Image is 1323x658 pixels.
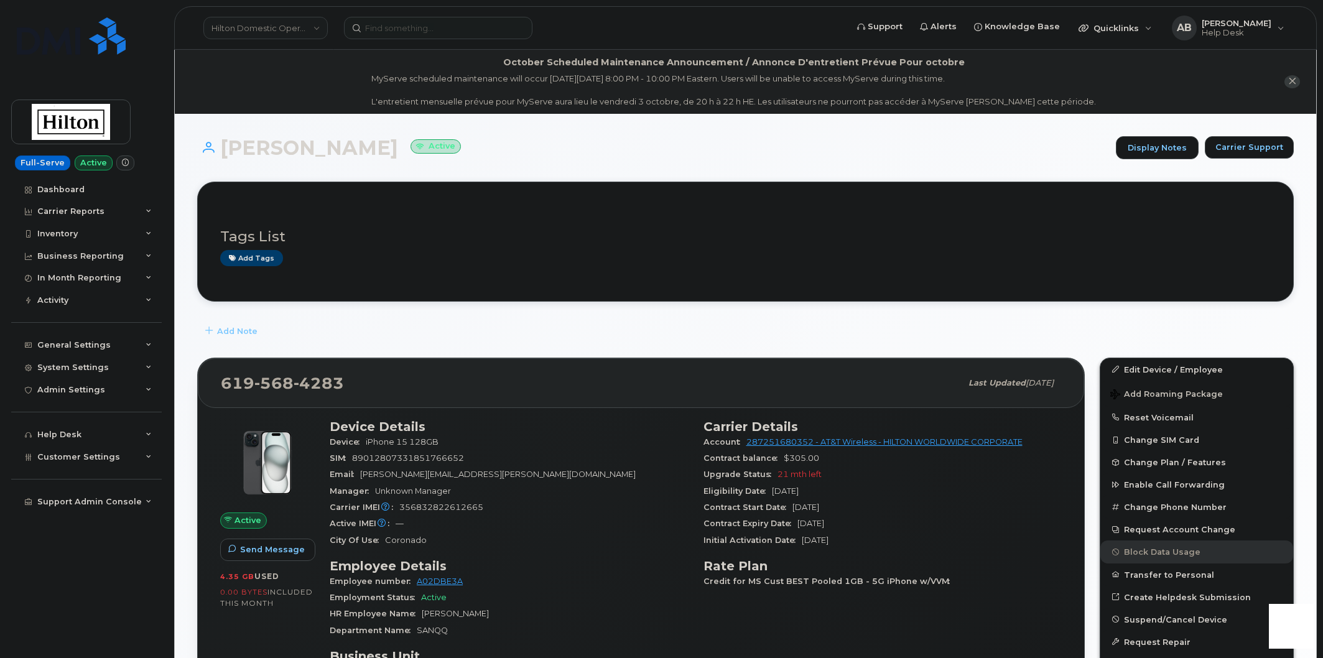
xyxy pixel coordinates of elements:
h3: Carrier Details [703,419,1062,434]
button: Change Phone Number [1100,496,1293,518]
span: [PERSON_NAME] [422,609,489,618]
h3: Device Details [330,419,689,434]
span: included this month [220,587,313,608]
button: Reset Voicemail [1100,406,1293,429]
h3: Tags List [220,229,1271,244]
a: Edit Device / Employee [1100,358,1293,381]
span: Add Note [217,325,258,337]
span: Account [703,437,746,447]
span: Carrier IMEI [330,503,399,512]
button: Change Plan / Features [1100,451,1293,473]
span: Last updated [968,378,1026,387]
span: Active [234,514,261,526]
span: Suspend/Cancel Device [1124,614,1227,624]
span: [PERSON_NAME][EMAIL_ADDRESS][PERSON_NAME][DOMAIN_NAME] [360,470,636,479]
span: Credit for MS Cust BEST Pooled 1GB - 5G iPhone w/VVM [703,577,956,586]
iframe: Messenger Launcher [1269,604,1314,649]
span: SANQQ [417,626,448,635]
span: Active IMEI [330,519,396,528]
span: Send Message [240,544,305,555]
a: Create Helpdesk Submission [1100,586,1293,608]
span: Employment Status [330,593,421,602]
button: Carrier Support [1205,136,1294,159]
span: Initial Activation Date [703,535,802,545]
h3: Employee Details [330,558,689,573]
button: Block Data Usage [1100,540,1293,563]
span: 21 mth left [778,470,822,479]
a: Display Notes [1116,136,1199,160]
span: Change Plan / Features [1124,458,1226,467]
a: Add tags [220,250,283,266]
span: Manager [330,486,375,496]
span: used [254,572,279,581]
div: October Scheduled Maintenance Announcement / Annonce D'entretient Prévue Pour octobre [503,56,965,69]
button: Change SIM Card [1100,429,1293,451]
button: close notification [1284,75,1300,88]
span: City Of Use [330,535,385,545]
span: 619 [221,374,344,392]
a: A02DBE3A [417,577,463,586]
span: [DATE] [1026,378,1054,387]
button: Request Repair [1100,631,1293,653]
span: 0.00 Bytes [220,588,267,596]
span: Active [421,593,447,602]
span: Add Roaming Package [1110,389,1223,401]
span: — [396,519,404,528]
span: 4.35 GB [220,572,254,581]
button: Send Message [220,539,315,561]
span: Unknown Manager [375,486,451,496]
span: Eligibility Date [703,486,772,496]
span: Device [330,437,366,447]
span: Enable Call Forwarding [1124,480,1225,489]
button: Add Roaming Package [1100,381,1293,406]
button: Request Account Change [1100,518,1293,540]
span: [DATE] [797,519,824,528]
h3: Rate Plan [703,558,1062,573]
span: [DATE] [792,503,819,512]
span: 568 [254,374,294,392]
button: Add Note [197,320,268,343]
span: $305.00 [784,453,819,463]
span: [DATE] [802,535,829,545]
div: MyServe scheduled maintenance will occur [DATE][DATE] 8:00 PM - 10:00 PM Eastern. Users will be u... [371,73,1096,108]
span: iPhone 15 128GB [366,437,439,447]
span: 356832822612665 [399,503,483,512]
span: Email [330,470,360,479]
button: Transfer to Personal [1100,563,1293,586]
span: SIM [330,453,352,463]
span: Department Name [330,626,417,635]
span: Coronado [385,535,427,545]
span: Upgrade Status [703,470,778,479]
span: Contract Start Date [703,503,792,512]
span: 4283 [294,374,344,392]
span: Contract balance [703,453,784,463]
span: [DATE] [772,486,799,496]
a: 287251680352 - AT&T Wireless - HILTON WORLDWIDE CORPORATE [746,437,1023,447]
button: Enable Call Forwarding [1100,473,1293,496]
h1: [PERSON_NAME] [197,137,1110,159]
span: Contract Expiry Date [703,519,797,528]
span: Employee number [330,577,417,586]
img: iPhone_15_Black.png [230,425,305,500]
span: 89012807331851766652 [352,453,464,463]
button: Suspend/Cancel Device [1100,608,1293,631]
span: HR Employee Name [330,609,422,618]
small: Active [411,139,461,154]
span: Carrier Support [1215,141,1283,153]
